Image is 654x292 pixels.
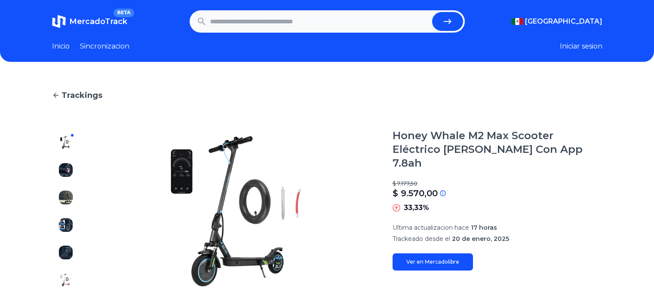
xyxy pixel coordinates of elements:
[560,41,602,52] button: Iniciar sesion
[59,218,73,232] img: Honey Whale M2 Max Scooter Eléctrico Patín Con App 7.8ah
[69,17,127,26] span: MercadoTrack
[59,163,73,177] img: Honey Whale M2 Max Scooter Eléctrico Patín Con App 7.8ah
[59,273,73,287] img: Honey Whale M2 Max Scooter Eléctrico Patín Con App 7.8ah
[52,15,66,28] img: MercadoTrack
[393,180,602,187] p: $ 7.177,50
[59,246,73,259] img: Honey Whale M2 Max Scooter Eléctrico Patín Con App 7.8ah
[511,16,602,27] button: [GEOGRAPHIC_DATA]
[452,235,509,243] span: 20 de enero, 2025
[393,235,450,243] span: Trackeado desde el
[61,89,102,101] span: Trackings
[59,191,73,204] img: Honey Whale M2 Max Scooter Eléctrico Patín Con App 7.8ah
[393,224,469,231] span: Ultima actualizacion hace
[80,41,129,52] a: Sincronizacion
[393,187,438,199] p: $ 9.570,00
[404,203,429,213] p: 33,33%
[471,224,497,231] span: 17 horas
[393,253,473,271] a: Ver en Mercadolibre
[525,16,602,27] span: [GEOGRAPHIC_DATA]
[52,89,602,101] a: Trackings
[114,9,134,17] span: BETA
[59,136,73,149] img: Honey Whale M2 Max Scooter Eléctrico Patín Con App 7.8ah
[52,41,70,52] a: Inicio
[52,15,127,28] a: MercadoTrackBETA
[511,18,523,25] img: Mexico
[393,129,602,170] h1: Honey Whale M2 Max Scooter Eléctrico [PERSON_NAME] Con App 7.8ah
